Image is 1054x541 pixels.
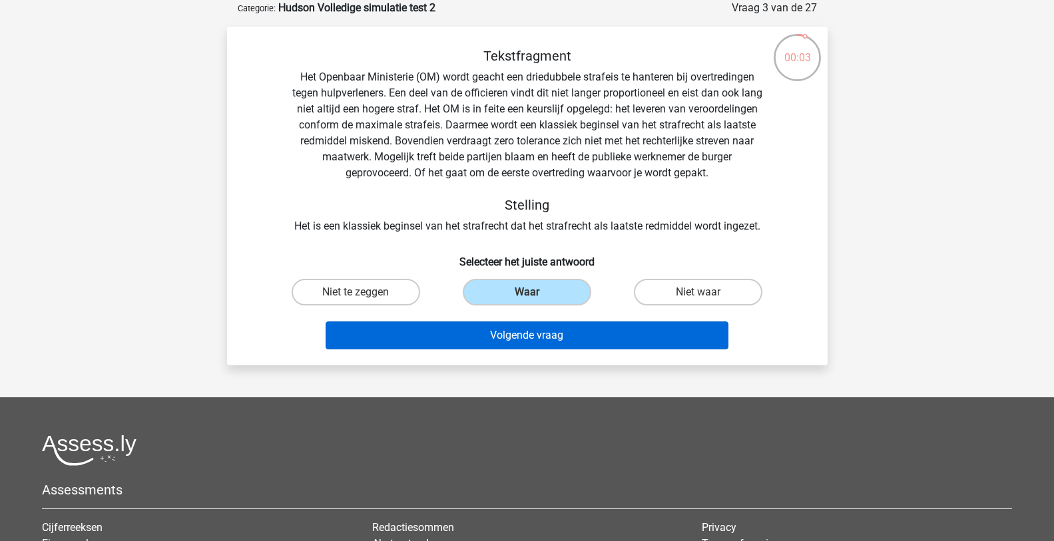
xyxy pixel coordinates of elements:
[248,245,806,268] h6: Selecteer het juiste antwoord
[463,279,591,305] label: Waar
[238,3,276,13] small: Categorie:
[702,521,736,534] a: Privacy
[634,279,762,305] label: Niet waar
[278,1,435,14] strong: Hudson Volledige simulatie test 2
[42,521,103,534] a: Cijferreeksen
[372,521,454,534] a: Redactiesommen
[291,197,764,213] h5: Stelling
[326,321,728,349] button: Volgende vraag
[42,435,136,466] img: Assessly logo
[248,48,806,234] div: Het Openbaar Ministerie (OM) wordt geacht een driedubbele strafeis te hanteren bij overtredingen ...
[42,482,1012,498] h5: Assessments
[291,48,764,64] h5: Tekstfragment
[292,279,420,305] label: Niet te zeggen
[772,33,822,66] div: 00:03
